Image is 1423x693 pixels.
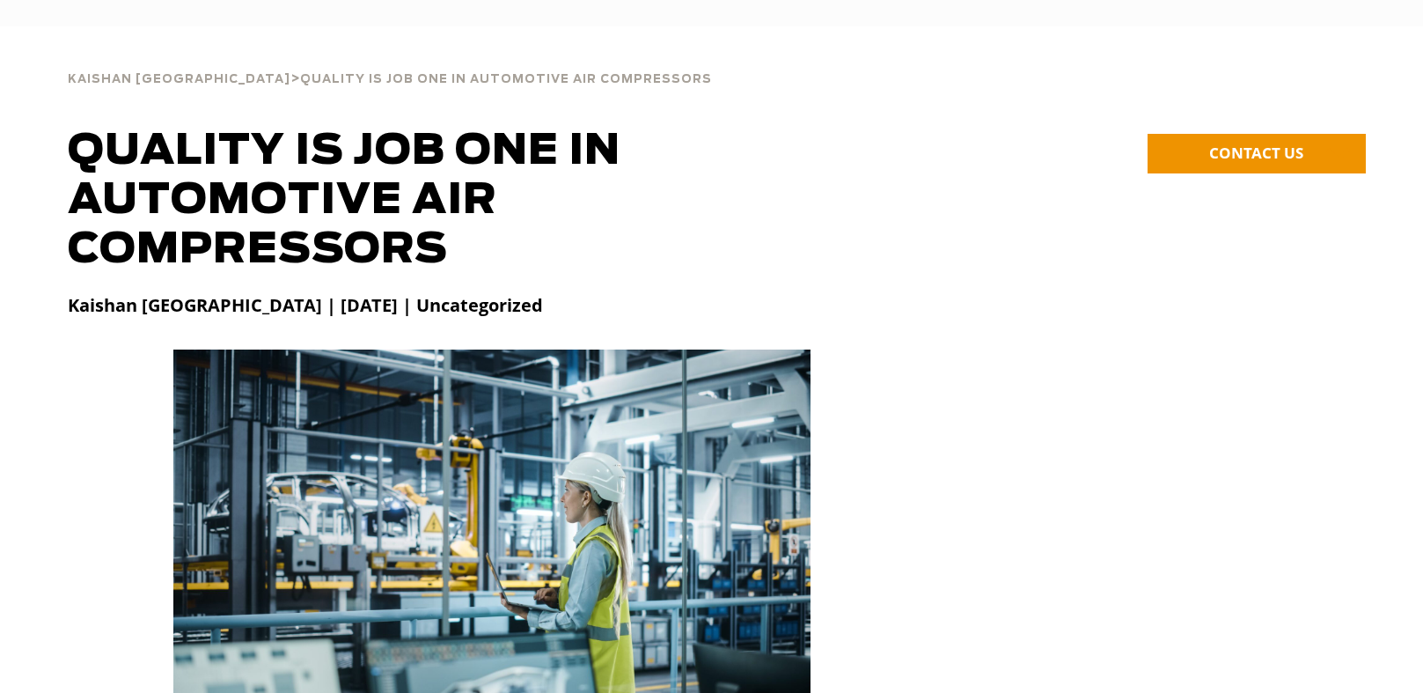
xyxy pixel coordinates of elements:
span: Quality is Job One in Automotive Air Compressors [300,74,712,85]
span: CONTACT US [1209,143,1303,163]
div: > [68,53,712,93]
strong: Kaishan [GEOGRAPHIC_DATA] | [DATE] | Uncategorized [68,293,543,317]
span: Kaishan [GEOGRAPHIC_DATA] [68,74,290,85]
a: CONTACT US [1148,134,1366,173]
a: Quality is Job One in Automotive Air Compressors [300,70,712,86]
h1: Quality is Job One in Automotive Air Compressors [68,127,884,275]
a: Kaishan [GEOGRAPHIC_DATA] [68,70,290,86]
